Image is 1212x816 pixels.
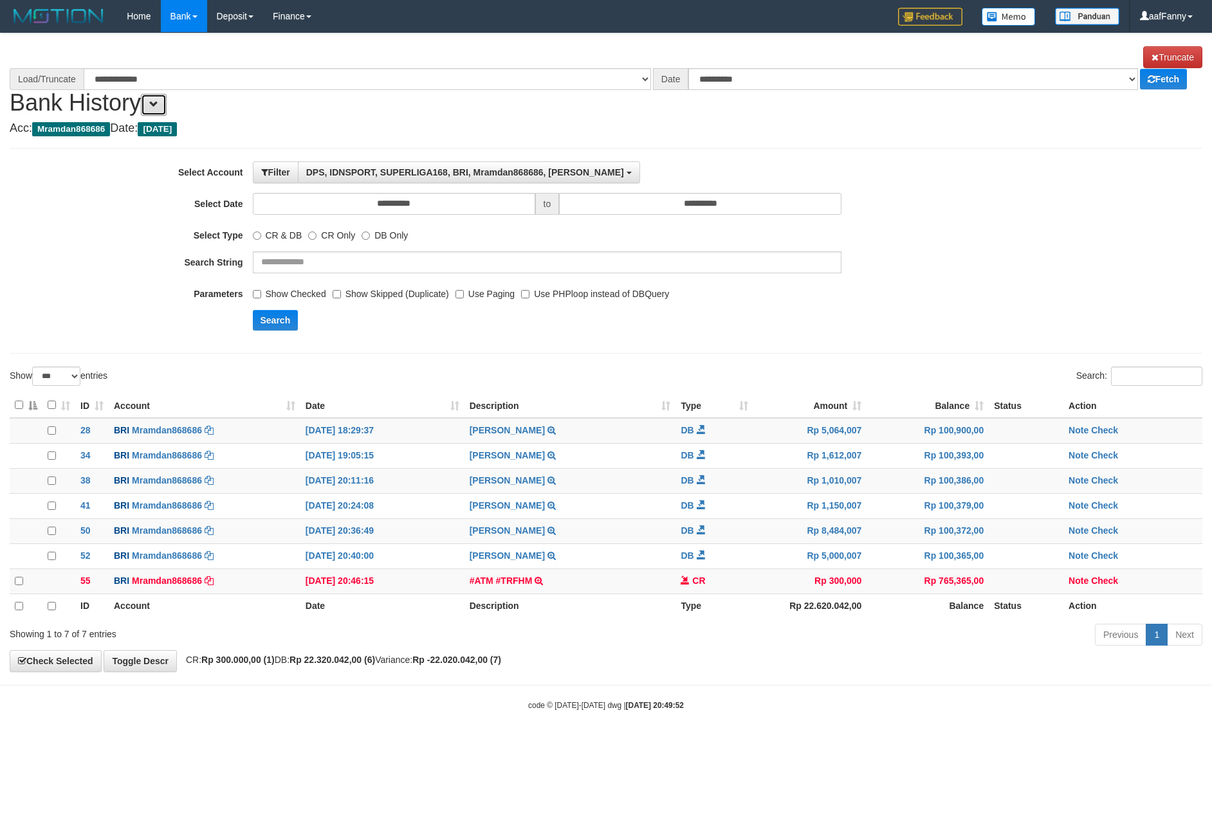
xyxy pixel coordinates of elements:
img: Feedback.jpg [898,8,962,26]
a: [PERSON_NAME] [470,425,545,435]
a: Note [1069,525,1088,536]
a: Truncate [1143,46,1202,68]
a: Mramdan868686 [132,450,202,460]
a: Mramdan868686 [132,475,202,485]
span: [DATE] [138,122,177,136]
select: Showentries [32,367,80,386]
img: MOTION_logo.png [10,6,107,26]
a: 1 [1146,624,1168,646]
th: Amount: activate to sort column ascending [753,393,867,418]
td: Rp 100,393,00 [867,443,989,468]
td: [DATE] 19:05:15 [300,443,464,468]
th: Type: activate to sort column ascending [675,393,753,418]
button: Search [253,310,298,331]
button: Filter [253,161,298,183]
a: Check [1091,500,1118,511]
a: Note [1069,576,1088,586]
a: [PERSON_NAME] [470,525,545,536]
img: Button%20Memo.svg [982,8,1036,26]
a: Note [1069,550,1088,561]
input: DB Only [362,231,370,240]
span: DB [681,550,693,561]
span: DB [681,475,693,485]
a: Copy Mramdan868686 to clipboard [205,500,214,511]
strong: [DATE] 20:49:52 [626,701,684,710]
h1: Bank History [10,46,1202,116]
td: Rp 1,010,007 [753,468,867,493]
td: Rp 765,365,00 [867,568,989,594]
a: Mramdan868686 [132,425,202,435]
a: Note [1069,450,1088,460]
span: 28 [80,425,91,435]
th: Account [109,594,300,619]
span: BRI [114,550,129,561]
th: Action [1063,393,1202,418]
th: Description: activate to sort column ascending [464,393,676,418]
a: [PERSON_NAME] [470,500,545,511]
input: Show Skipped (Duplicate) [333,290,341,298]
label: CR & DB [253,224,302,242]
th: Rp 22.620.042,00 [753,594,867,619]
td: [DATE] 20:11:16 [300,468,464,493]
a: Copy Mramdan868686 to clipboard [205,550,214,561]
td: Rp 100,365,00 [867,543,989,568]
a: [PERSON_NAME] [470,550,545,561]
th: Type [675,594,753,619]
strong: Rp -22.020.042,00 (7) [412,655,501,665]
a: Note [1069,500,1088,511]
div: Showing 1 to 7 of 7 entries [10,622,495,640]
a: Mramdan868686 [132,525,202,536]
th: ID [75,594,109,619]
span: 50 [80,525,91,536]
span: BRI [114,475,129,485]
td: Rp 100,900,00 [867,418,989,444]
span: BRI [114,500,129,511]
label: CR Only [308,224,355,242]
th: Balance: activate to sort column ascending [867,393,989,418]
span: 38 [80,475,91,485]
span: BRI [114,425,129,435]
strong: Rp 22.320.042,00 (6) [289,655,375,665]
td: [DATE] 20:36:49 [300,518,464,543]
a: Toggle Descr [104,650,177,672]
label: Search: [1076,367,1202,386]
input: CR & DB [253,231,261,240]
span: BRI [114,450,129,460]
input: CR Only [308,231,317,240]
input: Use PHPloop instead of DBQuery [521,290,529,298]
div: Date [653,68,689,90]
a: Note [1069,475,1088,485]
td: Rp 100,379,00 [867,493,989,518]
label: Use Paging [455,283,515,300]
input: Use Paging [455,290,464,298]
h4: Acc: Date: [10,122,1202,135]
span: 55 [80,576,91,586]
a: [PERSON_NAME] [470,450,545,460]
th: ID: activate to sort column ascending [75,393,109,418]
th: Date: activate to sort column ascending [300,393,464,418]
input: Show Checked [253,290,261,298]
a: Fetch [1140,69,1187,89]
label: Use PHPloop instead of DBQuery [521,283,669,300]
strong: Rp 300.000,00 (1) [201,655,275,665]
a: Previous [1095,624,1146,646]
img: panduan.png [1055,8,1119,25]
td: [DATE] 20:40:00 [300,543,464,568]
a: Check [1091,425,1118,435]
label: DB Only [362,224,408,242]
button: DPS, IDNSPORT, SUPERLIGA168, BRI, Mramdan868686, [PERSON_NAME] [298,161,640,183]
td: Rp 5,000,007 [753,543,867,568]
span: CR [692,576,705,586]
td: Rp 5,064,007 [753,418,867,444]
span: 52 [80,550,91,561]
a: Copy Mramdan868686 to clipboard [205,450,214,460]
a: Check [1091,550,1118,561]
td: Rp 1,612,007 [753,443,867,468]
th: Status [989,594,1063,619]
a: [PERSON_NAME] [470,475,545,485]
a: #ATM #TRFHM [470,576,533,586]
a: Note [1069,425,1088,435]
input: Search: [1111,367,1202,386]
a: Mramdan868686 [132,500,202,511]
a: Check [1091,525,1118,536]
